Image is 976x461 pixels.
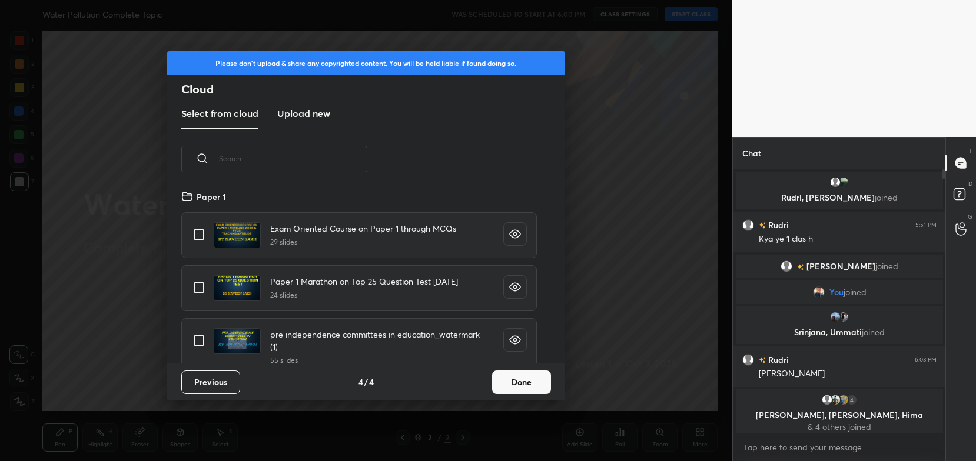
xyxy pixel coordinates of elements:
p: & 4 others joined [743,422,936,432]
h4: 4 [358,376,363,388]
img: 55473ce4c9694ef3bb855ddd9006c2b4.jpeg [812,286,824,298]
img: 1615289092N5T37Q.pdf [214,328,261,354]
span: You [829,288,843,297]
img: 16138342373EVT2L.pdf [214,275,261,301]
p: G [968,212,972,221]
h4: pre independence committees in education_watermark (1) [270,328,484,353]
h6: Rudri [766,353,789,366]
div: 4 [846,394,858,406]
p: Srinjana, Ummati [743,328,936,337]
img: no-rating-badge.077c3623.svg [759,222,766,229]
h2: Cloud [181,82,565,97]
h4: Paper 1 [197,191,226,203]
img: 4bdf32e945c049998228c2815b6e7d7e.18247459_3 [838,311,849,323]
img: no-rating-badge.077c3623.svg [759,357,766,363]
img: afa07d3c36e74aeeb0b1c9bbf26607b4.jpg [838,176,849,188]
img: default.png [742,354,754,366]
input: Search [219,133,367,183]
img: default.png [829,176,841,188]
span: joined [843,288,866,297]
h5: 24 slides [270,290,458,300]
div: grid [733,169,946,433]
img: 789dd13fe57d49f68cf533d97dafa2ec.48321201_3 [829,394,841,406]
img: default.png [821,394,833,406]
span: [PERSON_NAME] [806,262,875,271]
h4: Paper 1 Marathon on Top 25 Question Test [DATE] [270,275,458,288]
span: joined [862,326,885,338]
div: Kya ye 1 clas h [759,233,937,245]
p: D [968,179,972,188]
p: Rudri, [PERSON_NAME] [743,193,936,202]
img: bf25bef5122f434093d0bb650c0e8a65.jpg [829,311,841,323]
div: Please don't upload & share any copyrighted content. You will be held liable if found doing so. [167,51,565,75]
div: 5:51 PM [915,222,937,229]
div: [PERSON_NAME] [759,368,937,380]
h4: / [364,376,368,388]
div: 6:03 PM [915,356,937,363]
h5: 55 slides [270,355,484,366]
img: default.png [781,260,792,272]
button: Done [492,370,551,394]
h6: Rudri [766,219,789,231]
span: joined [875,192,898,203]
img: default.png [742,219,754,231]
p: T [969,146,972,155]
h3: Select from cloud [181,106,258,121]
p: [PERSON_NAME], [PERSON_NAME], Hima [743,410,936,420]
img: no-rating-badge.077c3623.svg [797,264,804,270]
h5: 29 slides [270,237,456,248]
img: e494b397b4b14904a1e3350466bc987d.jpg [838,394,849,406]
h4: Exam Oriented Course on Paper 1 through MCQs [270,222,456,235]
span: joined [875,262,898,271]
button: Previous [181,370,240,394]
h3: Upload new [277,106,330,121]
img: 1613538020GYYVWR.pdf [214,222,261,248]
div: grid [167,186,551,363]
h4: 4 [369,376,374,388]
p: Chat [733,138,771,169]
